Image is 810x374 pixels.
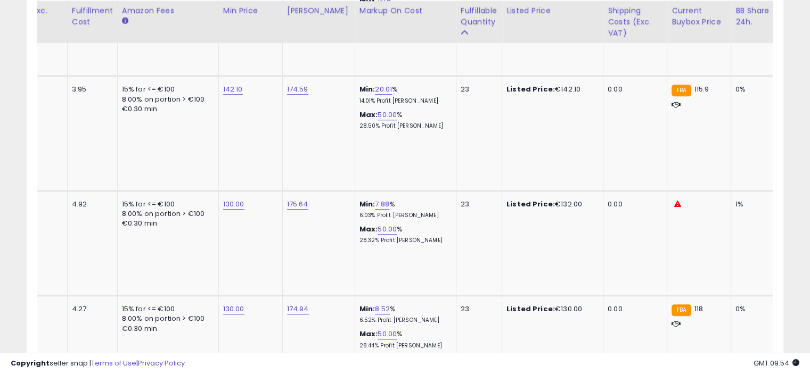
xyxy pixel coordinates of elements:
div: 0% [735,304,771,314]
a: 142.10 [223,84,243,95]
a: 130.00 [223,304,244,314]
div: Min Price [223,5,278,16]
div: 23 [461,200,494,209]
div: 15% for <= €100 [122,304,210,314]
div: 8.00% on portion > €100 [122,314,210,323]
b: Max: [359,224,378,234]
b: Max: [359,110,378,120]
div: €132.00 [506,200,595,209]
a: 7.88 [375,199,389,210]
div: 1% [735,200,771,209]
div: % [359,329,448,349]
div: 23 [461,304,494,314]
a: 175.64 [287,199,308,210]
span: 115.9 [694,84,709,94]
p: 6.52% Profit [PERSON_NAME] [359,317,448,324]
div: % [359,225,448,244]
p: 28.50% Profit [PERSON_NAME] [359,122,448,130]
div: 23 [461,85,494,94]
div: Current Buybox Price [672,5,726,27]
div: BB Share 24h. [735,5,774,27]
a: 20.01 [375,84,392,95]
small: FBA [672,304,691,316]
div: €0.30 min [122,104,210,114]
strong: Copyright [11,358,50,368]
div: 0% [735,85,771,94]
a: 50.00 [378,110,397,120]
p: 28.44% Profit [PERSON_NAME] [359,342,448,350]
div: €142.10 [506,85,595,94]
div: 0.00 [608,304,659,314]
a: 130.00 [223,199,244,210]
p: 14.01% Profit [PERSON_NAME] [359,97,448,105]
small: Amazon Fees. [122,16,128,26]
th: The percentage added to the cost of goods (COGS) that forms the calculator for Min & Max prices. [355,1,456,43]
div: Amazon Fees [122,5,214,16]
p: 6.03% Profit [PERSON_NAME] [359,212,448,219]
b: Min: [359,199,375,209]
b: Min: [359,84,375,94]
div: €0.30 min [122,219,210,228]
div: Shipping Costs (Exc. VAT) [608,5,662,38]
div: Listed Price [506,5,599,16]
div: 15% for <= €100 [122,85,210,94]
div: 0.00 [608,85,659,94]
b: Listed Price: [506,84,555,94]
div: % [359,110,448,130]
div: % [359,200,448,219]
div: €130.00 [506,304,595,314]
div: % [359,85,448,104]
div: seller snap | | [11,359,185,369]
div: 15% for <= €100 [122,200,210,209]
small: FBA [672,85,691,96]
div: Cost (Exc. VAT) [8,5,63,27]
div: 8.00% on portion > €100 [122,95,210,104]
div: 0.00 [608,200,659,209]
b: Max: [359,329,378,339]
p: 28.32% Profit [PERSON_NAME] [359,237,448,244]
a: Privacy Policy [138,358,185,368]
b: Min: [359,304,375,314]
a: 8.52 [375,304,390,314]
a: 50.00 [378,224,397,235]
span: 118 [694,304,702,314]
a: 50.00 [378,329,397,339]
div: 3.95 [72,85,109,94]
div: 8.00% on portion > €100 [122,209,210,219]
div: Fulfillable Quantity [461,5,497,27]
a: 174.94 [287,304,309,314]
div: % [359,304,448,324]
a: 174.59 [287,84,308,95]
div: [PERSON_NAME] [287,5,350,16]
div: 4.27 [72,304,109,314]
b: Listed Price: [506,199,555,209]
b: Listed Price: [506,304,555,314]
span: 2025-08-11 09:54 GMT [754,358,799,368]
div: Markup on Cost [359,5,452,16]
a: Terms of Use [91,358,136,368]
div: €0.30 min [122,324,210,334]
div: Fulfillment Cost [72,5,113,27]
div: 4.92 [72,200,109,209]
